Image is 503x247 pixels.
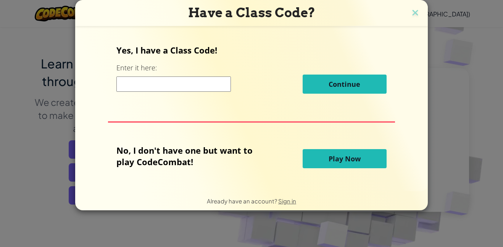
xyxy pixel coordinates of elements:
[410,8,420,19] img: close icon
[207,197,278,205] span: Already have an account?
[116,44,386,56] p: Yes, I have a Class Code!
[329,80,360,89] span: Continue
[188,5,315,20] span: Have a Class Code?
[303,75,387,94] button: Continue
[116,63,157,73] label: Enter it here:
[116,145,264,167] p: No, I don't have one but want to play CodeCombat!
[303,149,387,168] button: Play Now
[329,154,361,163] span: Play Now
[278,197,296,205] a: Sign in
